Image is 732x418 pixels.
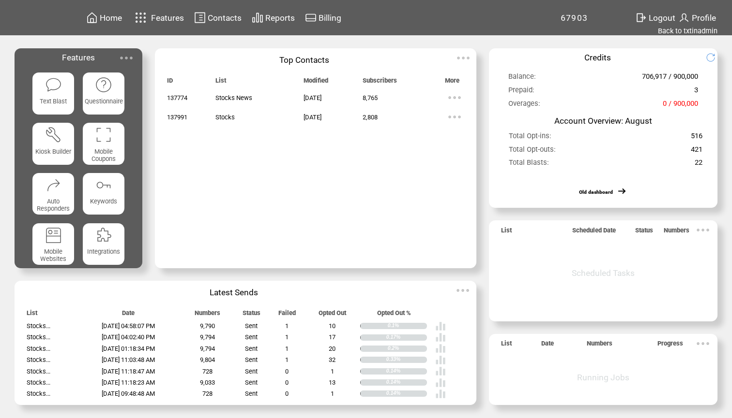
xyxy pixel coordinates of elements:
span: Sent [245,368,258,375]
span: 1 [331,368,334,375]
span: [DATE] 04:58:07 PM [102,322,155,330]
a: Contacts [193,10,243,25]
a: Keywords [83,173,125,215]
span: Top Contacts [279,55,329,65]
span: Credits [584,53,611,62]
span: [DATE] 01:18:34 PM [102,345,155,352]
img: poll%20-%20white.svg [435,366,446,376]
span: Scheduled Date [572,227,616,238]
img: ellypsis.svg [453,281,473,300]
span: [DATE] 09:48:48 AM [102,390,155,397]
span: Questionnaire [85,98,123,105]
span: Running Jobs [577,373,629,382]
span: Progress [657,340,683,351]
span: Auto Responders [37,198,70,212]
div: 0.33% [386,357,427,363]
img: ellypsis.svg [693,334,713,353]
span: Sent [245,356,258,363]
span: 9,033 [200,379,215,386]
span: 0 [285,390,289,397]
span: [DATE] [304,94,321,101]
span: Sent [245,345,258,352]
img: questionnaire.svg [95,76,112,93]
span: Features [62,53,95,62]
span: 1 [331,390,334,397]
span: 9,804 [200,356,215,363]
span: More [445,77,459,88]
span: 17 [329,333,335,341]
span: Profile [692,13,716,23]
a: Auto Responders [32,173,75,215]
span: 728 [202,390,213,397]
span: 1 [285,345,289,352]
img: features.svg [132,10,149,26]
span: Sent [245,379,258,386]
img: poll%20-%20white.svg [435,377,446,388]
img: exit.svg [635,12,647,24]
span: 20 [329,345,335,352]
span: Stocks [215,114,235,121]
span: 0 / 900,000 [663,99,698,112]
span: Billing [319,13,341,23]
span: 516 [691,131,702,144]
span: 8,765 [363,94,378,101]
span: 1 [285,322,289,330]
a: Old dashboard [579,189,613,195]
span: 137991 [167,114,187,121]
span: 421 [691,145,702,158]
span: Reports [265,13,295,23]
span: Subscribers [363,77,397,88]
a: Features [131,8,185,27]
span: Sent [245,322,258,330]
div: 0.14% [386,390,427,397]
span: Kiosk Builder [35,148,71,155]
span: Stocks News [215,94,252,101]
a: Kiosk Builder [32,123,75,165]
span: Stocks... [27,390,50,397]
div: 0.1% [388,323,427,329]
span: Failed [278,309,296,321]
img: contacts.svg [194,12,206,24]
span: Stocks... [27,356,50,363]
img: creidtcard.svg [305,12,317,24]
div: 0.17% [386,334,427,341]
img: mobile-websites.svg [45,227,62,244]
span: Stocks... [27,368,50,375]
div: 0.14% [386,379,427,386]
a: Integrations [83,223,125,265]
span: Numbers [664,227,689,238]
span: Features [151,13,184,23]
span: 0 [285,379,289,386]
span: Account Overview: August [554,116,652,126]
span: Contacts [208,13,242,23]
span: Scheduled Tasks [572,268,635,278]
span: Home [100,13,122,23]
span: 1 [285,356,289,363]
span: Stocks... [27,345,50,352]
span: Numbers [587,340,612,351]
span: Prepaid: [508,86,534,99]
span: 706,917 / 900,000 [642,72,698,85]
span: 137774 [167,94,187,101]
span: 0 [285,368,289,375]
span: Modified [304,77,328,88]
img: tool%201.svg [45,126,62,143]
span: Status [243,309,260,321]
img: chart.svg [252,12,263,24]
img: integrations.svg [95,227,112,244]
a: Questionnaire [83,72,125,115]
span: [DATE] 11:03:48 AM [102,356,155,363]
span: 67903 [561,13,588,23]
img: text-blast.svg [45,76,62,93]
span: Total Blasts: [509,158,549,171]
img: auto-responders.svg [45,176,62,193]
span: Total Opt-outs: [509,145,556,158]
span: List [501,227,512,238]
img: ellypsis.svg [117,48,136,68]
span: Mobile Coupons [91,148,116,162]
span: 2,808 [363,114,378,121]
span: [DATE] [304,114,321,121]
img: refresh.png [706,53,723,62]
span: Latest Sends [210,288,258,297]
span: [DATE] 11:18:47 AM [102,368,155,375]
